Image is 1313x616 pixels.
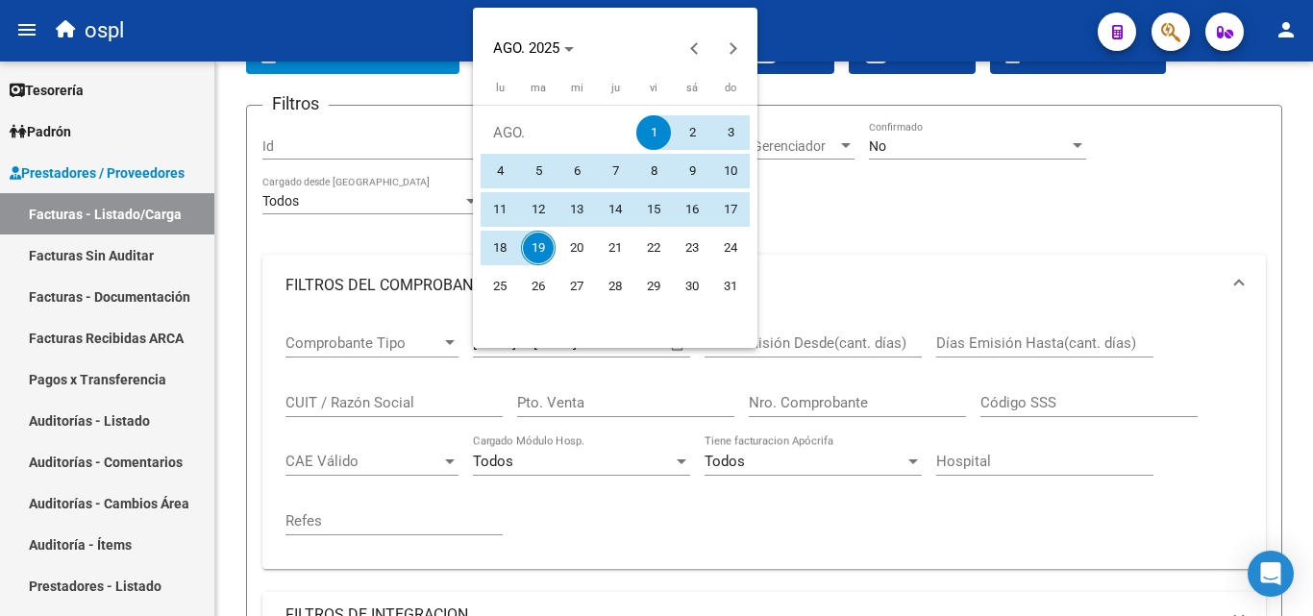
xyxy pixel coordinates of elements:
[557,152,596,190] button: 6 de agosto de 2025
[611,82,620,94] span: ju
[531,82,546,94] span: ma
[521,231,556,265] span: 19
[521,269,556,304] span: 26
[598,154,632,188] span: 7
[686,82,698,94] span: sá
[673,190,711,229] button: 16 de agosto de 2025
[559,192,594,227] span: 13
[636,231,671,265] span: 22
[673,267,711,306] button: 30 de agosto de 2025
[675,269,709,304] span: 30
[711,229,750,267] button: 24 de agosto de 2025
[713,154,748,188] span: 10
[598,269,632,304] span: 28
[557,229,596,267] button: 20 de agosto de 2025
[711,190,750,229] button: 17 de agosto de 2025
[519,267,557,306] button: 26 de agosto de 2025
[675,192,709,227] span: 16
[483,192,517,227] span: 11
[634,229,673,267] button: 22 de agosto de 2025
[673,113,711,152] button: 2 de agosto de 2025
[485,31,582,65] button: Choose month and year
[496,82,505,94] span: lu
[636,115,671,150] span: 1
[519,229,557,267] button: 19 de agosto de 2025
[713,231,748,265] span: 24
[596,229,634,267] button: 21 de agosto de 2025
[521,192,556,227] span: 12
[673,229,711,267] button: 23 de agosto de 2025
[598,231,632,265] span: 21
[596,267,634,306] button: 28 de agosto de 2025
[481,267,519,306] button: 25 de agosto de 2025
[596,190,634,229] button: 14 de agosto de 2025
[634,152,673,190] button: 8 de agosto de 2025
[636,192,671,227] span: 15
[559,269,594,304] span: 27
[1248,551,1294,597] div: Open Intercom Messenger
[596,152,634,190] button: 7 de agosto de 2025
[557,190,596,229] button: 13 de agosto de 2025
[559,231,594,265] span: 20
[634,267,673,306] button: 29 de agosto de 2025
[713,269,748,304] span: 31
[571,82,583,94] span: mi
[711,267,750,306] button: 31 de agosto de 2025
[481,113,634,152] td: AGO.
[634,190,673,229] button: 15 de agosto de 2025
[559,154,594,188] span: 6
[711,152,750,190] button: 10 de agosto de 2025
[481,152,519,190] button: 4 de agosto de 2025
[519,152,557,190] button: 5 de agosto de 2025
[676,29,714,67] button: Previous month
[521,154,556,188] span: 5
[636,269,671,304] span: 29
[675,115,709,150] span: 2
[673,152,711,190] button: 9 de agosto de 2025
[714,29,753,67] button: Next month
[725,82,736,94] span: do
[483,231,517,265] span: 18
[711,113,750,152] button: 3 de agosto de 2025
[598,192,632,227] span: 14
[634,113,673,152] button: 1 de agosto de 2025
[675,231,709,265] span: 23
[483,154,517,188] span: 4
[519,190,557,229] button: 12 de agosto de 2025
[557,267,596,306] button: 27 de agosto de 2025
[493,39,559,57] span: AGO. 2025
[713,115,748,150] span: 3
[481,229,519,267] button: 18 de agosto de 2025
[713,192,748,227] span: 17
[650,82,657,94] span: vi
[636,154,671,188] span: 8
[483,269,517,304] span: 25
[675,154,709,188] span: 9
[481,190,519,229] button: 11 de agosto de 2025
